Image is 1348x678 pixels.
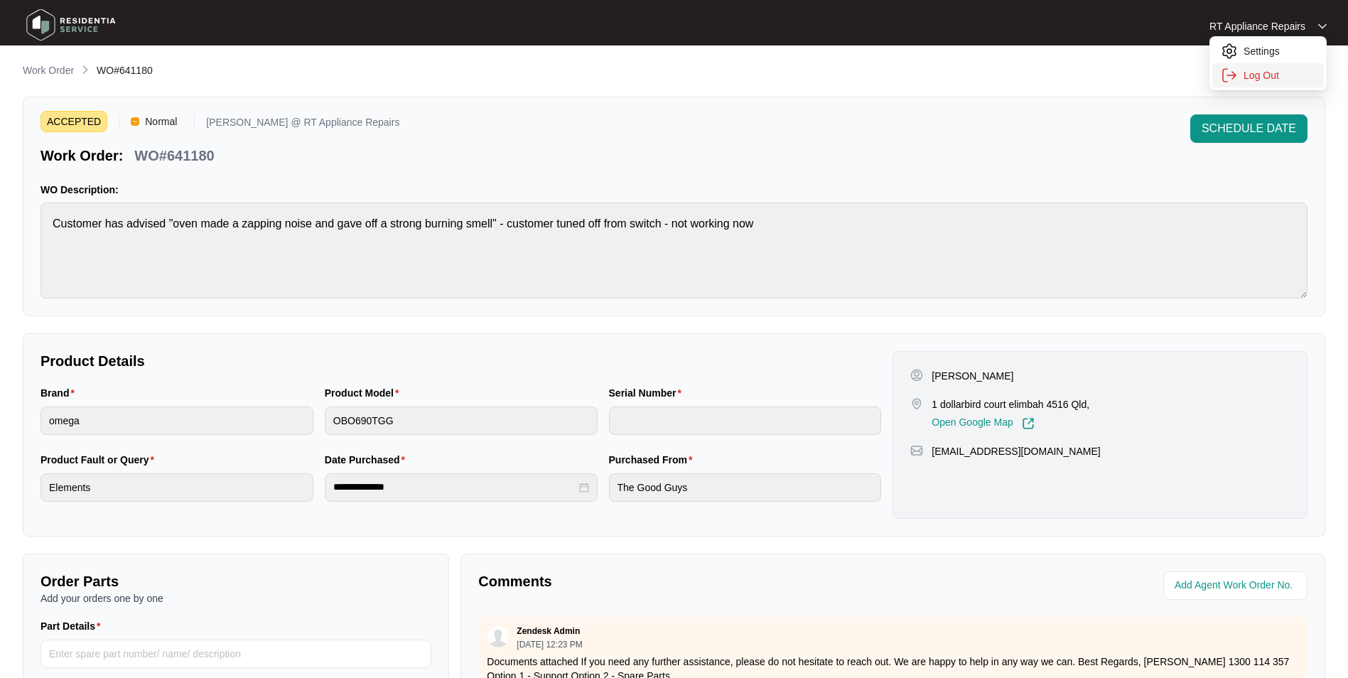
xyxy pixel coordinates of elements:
[131,117,139,126] img: Vercel Logo
[20,63,77,79] a: Work Order
[910,369,923,382] img: user-pin
[134,146,214,166] p: WO#641180
[325,386,405,400] label: Product Model
[41,407,313,435] input: Brand
[1209,19,1305,33] p: RT Appliance Repairs
[97,65,153,76] span: WO#641180
[1190,114,1307,143] button: SCHEDULE DATE
[80,64,91,75] img: chevron-right
[932,417,1034,430] a: Open Google Map
[478,571,883,591] p: Comments
[41,591,431,606] p: Add your orders one by one
[41,453,160,467] label: Product Fault or Query
[932,369,1013,383] p: [PERSON_NAME]
[139,111,183,132] span: Normal
[517,625,580,637] p: Zendesk Admin
[41,571,431,591] p: Order Parts
[932,397,1089,411] p: 1 dollarbird court elimbah 4516 Qld,
[325,407,598,435] input: Product Model
[609,407,882,435] input: Serial Number
[21,4,121,46] img: residentia service logo
[1244,44,1315,58] p: Settings
[41,640,431,668] input: Part Details
[41,351,881,371] p: Product Details
[1202,120,1296,137] span: SCHEDULE DATE
[1175,577,1299,594] input: Add Agent Work Order No.
[41,111,107,132] span: ACCEPTED
[206,117,399,132] p: [PERSON_NAME] @ RT Appliance Repairs
[41,386,80,400] label: Brand
[609,473,882,502] input: Purchased From
[910,397,923,410] img: map-pin
[1244,68,1315,82] p: Log Out
[609,386,687,400] label: Serial Number
[325,453,411,467] label: Date Purchased
[41,619,107,633] label: Part Details
[333,480,576,495] input: Date Purchased
[1318,23,1327,30] img: dropdown arrow
[1221,43,1238,60] img: settings icon
[517,640,582,649] p: [DATE] 12:23 PM
[23,63,74,77] p: Work Order
[41,146,123,166] p: Work Order:
[1022,417,1035,430] img: Link-External
[41,183,1307,197] p: WO Description:
[910,444,923,457] img: map-pin
[41,203,1307,298] textarea: Customer has advised "oven made a zapping noise and gave off a strong burning smell" - customer t...
[487,626,509,647] img: user.svg
[609,453,699,467] label: Purchased From
[1221,67,1238,84] img: settings icon
[41,473,313,502] input: Product Fault or Query
[932,444,1100,458] p: [EMAIL_ADDRESS][DOMAIN_NAME]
